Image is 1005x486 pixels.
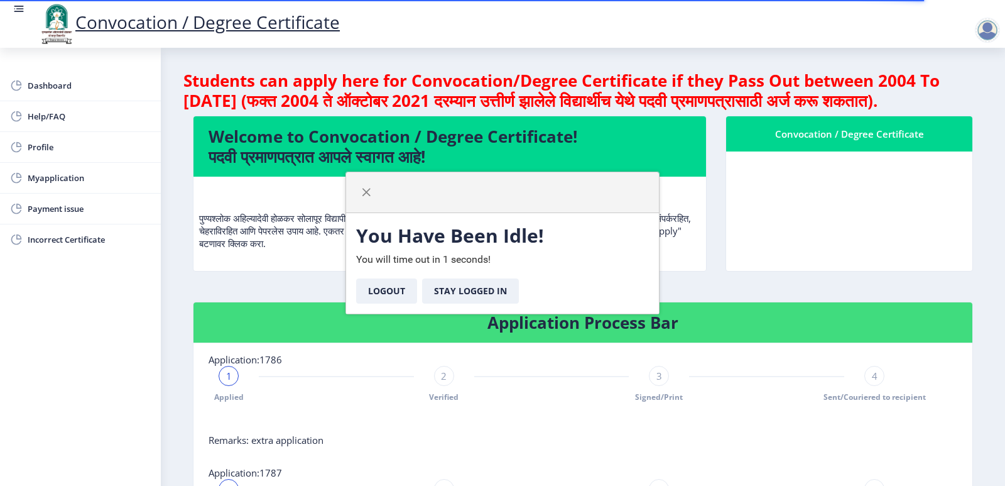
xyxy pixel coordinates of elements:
[209,353,282,366] span: Application:1786
[209,312,957,333] h4: Application Process Bar
[28,140,151,155] span: Profile
[346,213,659,314] div: You will time out in 1 seconds!
[28,78,151,93] span: Dashboard
[28,232,151,247] span: Incorrect Certificate
[823,392,926,402] span: Sent/Couriered to recipient
[214,392,244,402] span: Applied
[422,279,519,304] button: Stay Logged In
[209,467,282,479] span: Application:1787
[356,223,649,248] h3: You Have Been Idle!
[183,70,982,111] h4: Students can apply here for Convocation/Degree Certificate if they Pass Out between 2004 To [DATE...
[199,187,700,250] p: पुण्यश्लोक अहिल्यादेवी होळकर सोलापूर विद्यापीठाकडून तुमचे पदवी प्रमाणपत्र (Convocation / Degree C...
[209,126,691,167] h4: Welcome to Convocation / Degree Certificate! पदवी प्रमाणपत्रात आपले स्वागत आहे!
[28,170,151,185] span: Myapplication
[656,370,662,382] span: 3
[226,370,232,382] span: 1
[28,201,151,216] span: Payment issue
[429,392,459,402] span: Verified
[635,392,683,402] span: Signed/Print
[38,3,75,45] img: logo
[38,10,340,34] a: Convocation / Degree Certificate
[741,126,957,141] div: Convocation / Degree Certificate
[356,279,417,304] button: Logout
[872,370,877,382] span: 4
[28,109,151,124] span: Help/FAQ
[209,434,323,446] span: Remarks: extra application
[441,370,447,382] span: 2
